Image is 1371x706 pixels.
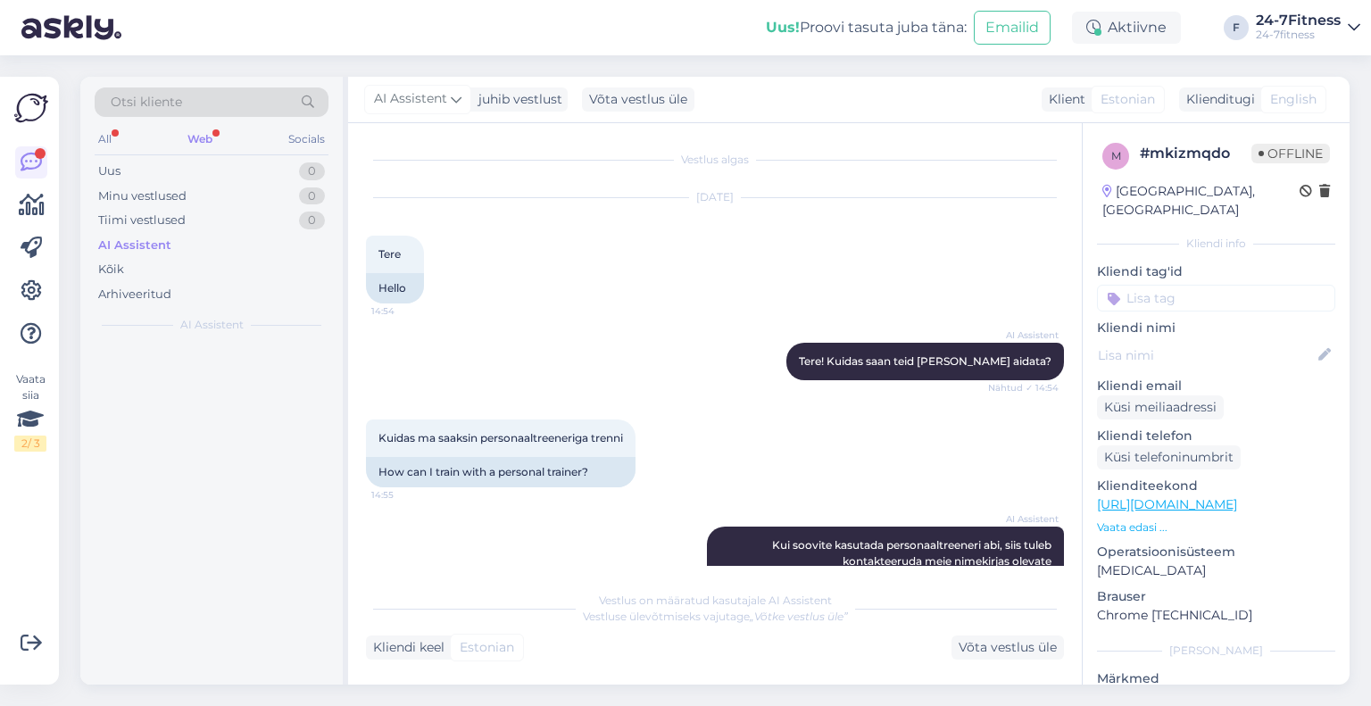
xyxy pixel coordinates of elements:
div: [DATE] [366,189,1064,205]
p: Vaata edasi ... [1097,519,1335,536]
div: 0 [299,162,325,180]
span: Kuidas ma saaksin personaaltreeneriga trenni [378,431,623,444]
p: Operatsioonisüsteem [1097,543,1335,561]
div: Kõik [98,261,124,278]
div: Vestlus algas [366,152,1064,168]
div: Klienditugi [1179,90,1255,109]
div: Võta vestlus üle [582,87,694,112]
div: Socials [285,128,328,151]
p: [MEDICAL_DATA] [1097,561,1335,580]
span: English [1270,90,1317,109]
img: Askly Logo [14,91,48,125]
span: Vestluse ülevõtmiseks vajutage [583,610,848,623]
div: [GEOGRAPHIC_DATA], [GEOGRAPHIC_DATA] [1102,182,1300,220]
span: 14:54 [371,304,438,318]
span: AI Assistent [992,512,1059,526]
div: How can I train with a personal trainer? [366,457,636,487]
div: Küsi telefoninumbrit [1097,445,1241,469]
div: Võta vestlus üle [951,635,1064,660]
span: Tere! Kuidas saan teid [PERSON_NAME] aidata? [799,354,1051,368]
div: 24-7Fitness [1256,13,1341,28]
div: Aktiivne [1072,12,1181,44]
span: Tere [378,247,401,261]
div: Proovi tasuta juba täna: [766,17,967,38]
span: 14:55 [371,488,438,502]
span: Estonian [1101,90,1155,109]
div: # mkizmqdo [1140,143,1251,164]
div: Küsi meiliaadressi [1097,395,1224,419]
span: Offline [1251,144,1330,163]
span: Nähtud ✓ 14:54 [988,381,1059,395]
p: Kliendi telefon [1097,427,1335,445]
div: 24-7fitness [1256,28,1341,42]
b: Uus! [766,19,800,36]
div: Kliendi keel [366,638,445,657]
div: 0 [299,187,325,205]
p: Brauser [1097,587,1335,606]
div: [PERSON_NAME] [1097,643,1335,659]
p: Märkmed [1097,669,1335,688]
div: Uus [98,162,120,180]
span: AI Assistent [180,317,244,333]
div: 0 [299,212,325,229]
div: Hello [366,273,424,303]
div: Arhiveeritud [98,286,171,303]
span: Kui soovite kasutada personaaltreeneri abi, siis tuleb kontakteeruda meie nimekirjas olevate pers... [724,538,1054,664]
p: Kliendi nimi [1097,319,1335,337]
span: Estonian [460,638,514,657]
div: F [1224,15,1249,40]
a: 24-7Fitness24-7fitness [1256,13,1360,42]
input: Lisa nimi [1098,345,1315,365]
div: juhib vestlust [471,90,562,109]
span: AI Assistent [374,89,447,109]
div: 2 / 3 [14,436,46,452]
div: Vaata siia [14,371,46,452]
i: „Võtke vestlus üle” [750,610,848,623]
span: Otsi kliente [111,93,182,112]
input: Lisa tag [1097,285,1335,311]
div: Tiimi vestlused [98,212,186,229]
div: Klient [1042,90,1085,109]
div: Kliendi info [1097,236,1335,252]
a: [URL][DOMAIN_NAME] [1097,496,1237,512]
p: Chrome [TECHNICAL_ID] [1097,606,1335,625]
p: Kliendi tag'id [1097,262,1335,281]
div: All [95,128,115,151]
p: Kliendi email [1097,377,1335,395]
div: Web [184,128,216,151]
div: Minu vestlused [98,187,187,205]
p: Klienditeekond [1097,477,1335,495]
span: m [1111,149,1121,162]
span: Vestlus on määratud kasutajale AI Assistent [599,594,832,607]
button: Emailid [974,11,1051,45]
div: AI Assistent [98,237,171,254]
span: AI Assistent [992,328,1059,342]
